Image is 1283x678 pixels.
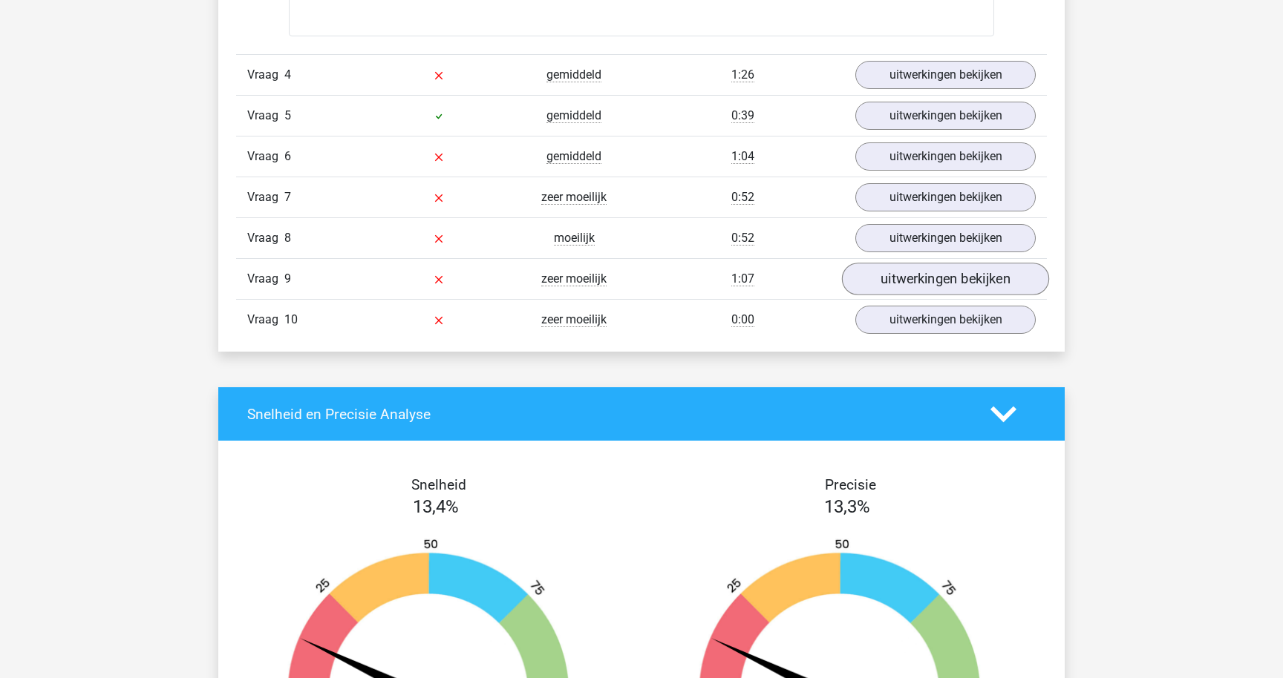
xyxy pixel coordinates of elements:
span: gemiddeld [546,149,601,164]
span: Vraag [247,229,284,247]
a: uitwerkingen bekijken [855,102,1036,130]
span: Vraag [247,107,284,125]
span: 5 [284,108,291,122]
a: uitwerkingen bekijken [855,61,1036,89]
span: 7 [284,190,291,204]
h4: Snelheid en Precisie Analyse [247,406,968,423]
span: 6 [284,149,291,163]
h4: Precisie [659,476,1042,493]
a: uitwerkingen bekijken [855,306,1036,334]
span: 1:04 [731,149,754,164]
span: zeer moeilijk [541,312,607,327]
span: zeer moeilijk [541,271,607,286]
span: 13,4% [413,496,459,517]
span: Vraag [247,66,284,84]
span: Vraag [247,188,284,206]
a: uitwerkingen bekijken [842,263,1049,295]
span: 4 [284,68,291,82]
span: moeilijk [554,231,595,246]
span: 9 [284,271,291,286]
span: 0:52 [731,190,754,205]
span: 0:39 [731,108,754,123]
span: 1:07 [731,271,754,286]
span: 8 [284,231,291,245]
span: 0:52 [731,231,754,246]
span: Vraag [247,311,284,329]
span: Vraag [247,148,284,165]
span: 10 [284,312,298,326]
span: gemiddeld [546,108,601,123]
span: gemiddeld [546,68,601,82]
span: zeer moeilijk [541,190,607,205]
h4: Snelheid [247,476,630,493]
span: Vraag [247,270,284,288]
span: 0:00 [731,312,754,327]
span: 13,3% [824,496,870,517]
a: uitwerkingen bekijken [855,142,1036,171]
span: 1:26 [731,68,754,82]
a: uitwerkingen bekijken [855,183,1036,211]
a: uitwerkingen bekijken [855,224,1036,252]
